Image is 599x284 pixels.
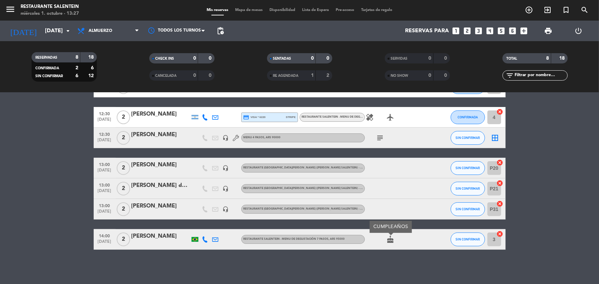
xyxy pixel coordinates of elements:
span: pending_actions [216,27,224,35]
strong: 2 [76,66,78,70]
span: 13:00 [96,181,113,189]
button: SIN CONFIRMAR [451,182,485,196]
i: cake [387,235,395,244]
i: exit_to_app [543,6,552,14]
span: SIN CONFIRMAR [456,166,480,170]
strong: 8 [76,55,78,60]
div: Restaurante Salentein [21,3,79,10]
span: SIN CONFIRMAR [456,207,480,211]
span: [DATE] [96,209,113,217]
i: credit_card [243,114,250,120]
div: [PERSON_NAME] [131,161,190,169]
div: LOG OUT [564,21,594,41]
span: CONFIRMADA [36,67,59,70]
i: add_box [519,26,528,35]
button: SIN CONFIRMAR [451,202,485,216]
span: SENTADAS [273,57,291,60]
i: headset_mic [223,206,229,212]
strong: 0 [444,56,448,61]
span: Almuerzo [89,28,112,33]
i: cancel [497,108,504,115]
button: menu [5,4,15,17]
span: RESTAURANTE [GEOGRAPHIC_DATA][PERSON_NAME] ([PERSON_NAME] Salentein) - Menú de Pasos [243,166,401,169]
strong: 0 [193,73,196,78]
strong: 0 [326,56,331,61]
span: RESERVADAS [36,56,58,59]
i: arrow_drop_down [64,27,72,35]
span: Mapa de mesas [232,8,266,12]
span: [DATE] [96,168,113,176]
span: NO SHOW [391,74,408,78]
span: 2 [117,110,130,124]
i: border_all [491,134,499,142]
strong: 12 [88,73,95,78]
i: headset_mic [223,165,229,171]
i: subject [376,134,384,142]
span: SIN CONFIRMAR [456,136,480,140]
i: cancel [497,180,504,187]
span: RESTAURANTE [GEOGRAPHIC_DATA][PERSON_NAME] ([PERSON_NAME] Salentein) - Menú de Pasos [243,187,401,190]
span: stripe [286,115,296,119]
i: menu [5,4,15,14]
span: Reservas para [405,28,449,34]
span: Lista de Espera [299,8,332,12]
span: 13:00 [96,201,113,209]
strong: 18 [88,55,95,60]
span: 2 [117,161,130,175]
span: 13:00 [96,160,113,168]
strong: 0 [311,56,314,61]
strong: 18 [559,56,566,61]
span: TOTAL [507,57,517,60]
i: filter_list [506,71,514,80]
span: Disponibilidad [266,8,299,12]
span: 2 [117,233,130,246]
div: CUMPLEAÑOS [370,221,412,233]
strong: 6 [76,73,78,78]
strong: 0 [429,56,431,61]
i: add_circle_outline [525,6,533,14]
strong: 0 [209,56,213,61]
span: SIN CONFIRMAR [456,237,480,241]
strong: 0 [193,56,196,61]
span: SIN CONFIRMAR [456,187,480,190]
span: 2 [117,202,130,216]
button: SIN CONFIRMAR [451,161,485,175]
i: looks_one [451,26,460,35]
button: CONFIRMADA [451,110,485,124]
i: looks_5 [497,26,506,35]
button: SIN CONFIRMAR [451,233,485,246]
span: SERVIDAS [391,57,408,60]
i: power_settings_new [575,27,583,35]
div: [PERSON_NAME] [131,110,190,119]
span: Mis reservas [203,8,232,12]
span: [DATE] [96,239,113,247]
span: RESTAURANTE [GEOGRAPHIC_DATA][PERSON_NAME] ([PERSON_NAME] Salentein) - Menú de Pasos [243,208,401,210]
i: headset_mic [223,135,229,141]
span: Tarjetas de regalo [358,8,396,12]
div: [PERSON_NAME] [131,202,190,211]
i: looks_4 [485,26,494,35]
span: [DATE] [96,138,113,146]
span: RE AGENDADA [273,74,299,78]
span: CONFIRMADA [458,115,478,119]
div: [PERSON_NAME] da [PERSON_NAME] [131,181,190,190]
i: looks_3 [474,26,483,35]
div: [PERSON_NAME] [131,130,190,139]
span: Pre-acceso [332,8,358,12]
input: Filtrar por nombre... [514,72,567,79]
i: healing [366,113,374,121]
i: search [580,6,589,14]
strong: 6 [91,66,95,70]
span: 12:30 [96,130,113,138]
span: RESTAURANTE SALENTEIN - Menu de Degustación 7 pasos [302,116,387,118]
span: RESTAURANTE SALENTEIN - Menu de Degustación 7 pasos [243,238,345,240]
button: SIN CONFIRMAR [451,131,485,145]
span: CANCELADA [155,74,177,78]
strong: 0 [209,73,213,78]
i: turned_in_not [562,6,570,14]
div: [PERSON_NAME] [131,232,190,241]
span: [DATE] [96,189,113,197]
i: looks_6 [508,26,517,35]
i: [DATE] [5,23,42,38]
span: SIN CONFIRMAR [36,74,63,78]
